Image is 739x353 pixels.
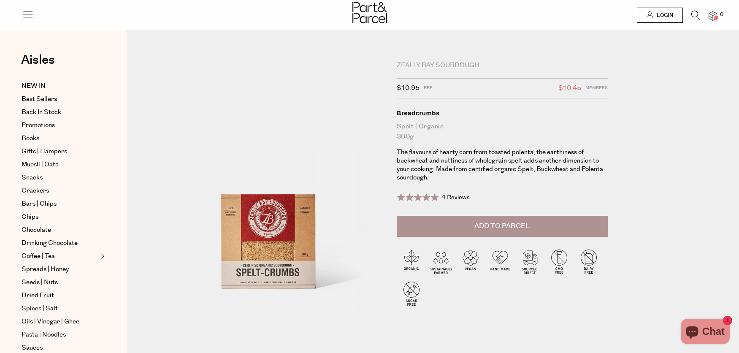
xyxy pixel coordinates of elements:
[558,83,581,94] span: $10.45
[22,225,98,235] a: Chocolate
[22,120,98,130] a: Promotions
[574,247,604,276] img: P_P-ICONS-Live_Bec_V11_Dairy_Free.svg
[22,225,51,235] span: Chocolate
[515,247,544,276] img: P_P-ICONS-Live_Bec_V11_Sourced_Direct.svg
[22,343,98,353] a: Sauces
[22,133,39,144] span: Books
[397,247,426,276] img: P_P-ICONS-Live_Bec_V11_Organic.svg
[655,12,673,19] span: Login
[585,83,608,94] span: Members
[152,64,384,338] img: Breadcrumbs
[22,147,67,157] span: Gifts | Hampers
[22,160,58,170] span: Muesli | Oats
[22,186,49,196] span: Crackers
[678,319,732,346] inbox-online-store-chat: Shopify online store chat
[718,11,725,19] span: 0
[22,199,57,209] span: Bars | Chips
[22,304,98,314] a: Spices | Salt
[22,212,38,222] span: Chips
[474,221,530,231] span: Add to Parcel
[22,160,98,170] a: Muesli | Oats
[22,317,79,327] span: Oils | Vinegar | Ghee
[22,94,57,104] span: Best Sellers
[22,107,98,117] a: Back In Stock
[21,51,55,69] span: Aisles
[22,238,78,248] span: Drinking Chocolate
[22,133,98,144] a: Books
[544,247,574,276] img: P_P-ICONS-Live_Bec_V11_GMO_Free.svg
[22,264,98,274] a: Spreads | Honey
[22,81,98,91] a: NEW IN
[22,107,61,117] span: Back In Stock
[22,343,43,353] span: Sauces
[397,216,608,237] button: Add to Parcel
[426,247,456,276] img: P_P-ICONS-Live_Bec_V11_Sustainable_Farmed.svg
[485,247,515,276] img: P_P-ICONS-Live_Bec_V11_Handmade.svg
[397,279,426,308] img: P_P-ICONS-Live_Bec_V11_Sugar_Free.svg
[21,54,55,75] a: Aisles
[397,109,608,117] div: Breadcrumbs
[22,94,98,104] a: Best Sellers
[22,173,98,183] a: Snacks
[22,304,58,314] span: Spices | Salt
[397,148,608,182] p: The flavours of hearty corn from toasted polenta, the earthiness of buckwheat and nuttiness of wh...
[22,186,98,196] a: Crackers
[397,83,420,94] span: $10.95
[22,291,98,301] a: Dried Fruit
[22,147,98,157] a: Gifts | Hampers
[22,199,98,209] a: Bars | Chips
[22,330,66,340] span: Pasta | Noodles
[456,247,485,276] img: P_P-ICONS-Live_Bec_V11_Vegan.svg
[22,264,69,274] span: Spreads | Honey
[637,8,683,23] a: Login
[22,251,98,261] a: Coffee | Tea
[441,193,470,202] span: 4 Reviews
[22,81,46,91] span: NEW IN
[22,238,98,248] a: Drinking Chocolate
[397,61,608,70] div: Zeally Bay Sourdough
[22,277,58,288] span: Seeds | Nuts
[352,2,387,23] img: Part&Parcel
[709,11,717,20] a: 0
[22,277,98,288] a: Seeds | Nuts
[22,291,54,301] span: Dried Fruit
[424,83,433,94] span: RRP
[22,251,55,261] span: Coffee | Tea
[22,212,98,222] a: Chips
[22,173,43,183] span: Snacks
[22,120,55,130] span: Promotions
[99,251,105,261] button: Expand/Collapse Coffee | Tea
[397,122,608,142] div: Spelt | Organic 300g
[22,330,98,340] a: Pasta | Noodles
[22,317,98,327] a: Oils | Vinegar | Ghee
